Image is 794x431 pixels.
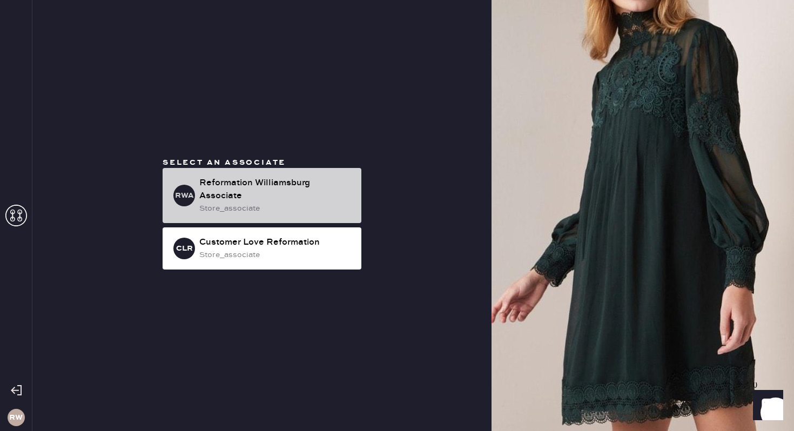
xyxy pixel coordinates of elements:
[176,245,193,252] h3: CLR
[199,236,353,249] div: Customer Love Reformation
[199,177,353,203] div: Reformation Williamsburg Associate
[199,249,353,261] div: store_associate
[163,158,286,167] span: Select an associate
[9,414,23,421] h3: RW
[175,192,194,199] h3: RWA
[743,382,789,429] iframe: Front Chat
[199,203,353,214] div: store_associate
